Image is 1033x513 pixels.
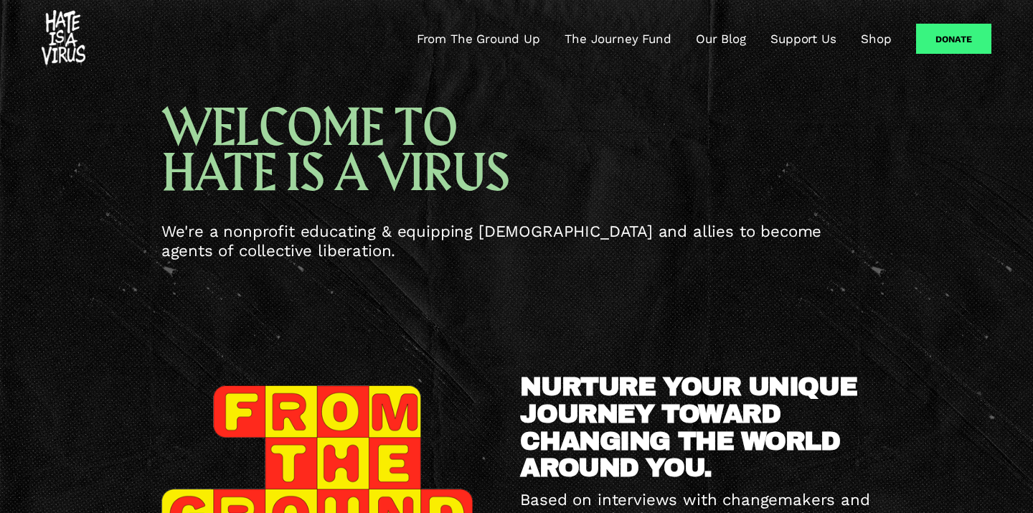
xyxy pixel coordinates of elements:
img: #HATEISAVIRUS [42,10,85,67]
a: Our Blog [696,30,746,47]
a: From The Ground Up [417,30,540,47]
span: We're a nonprofit educating & equipping [DEMOGRAPHIC_DATA] and allies to become agents of collect... [161,222,827,260]
a: The Journey Fund [565,30,671,47]
span: WELCOME TO HATE IS A VIRUS [161,95,509,208]
a: Donate [916,24,991,54]
a: Support Us [770,30,836,47]
a: Shop [861,30,891,47]
strong: NURTURE YOUR UNIQUE JOURNEY TOWARD CHANGING THE WORLD AROUND YOU. [520,372,864,483]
